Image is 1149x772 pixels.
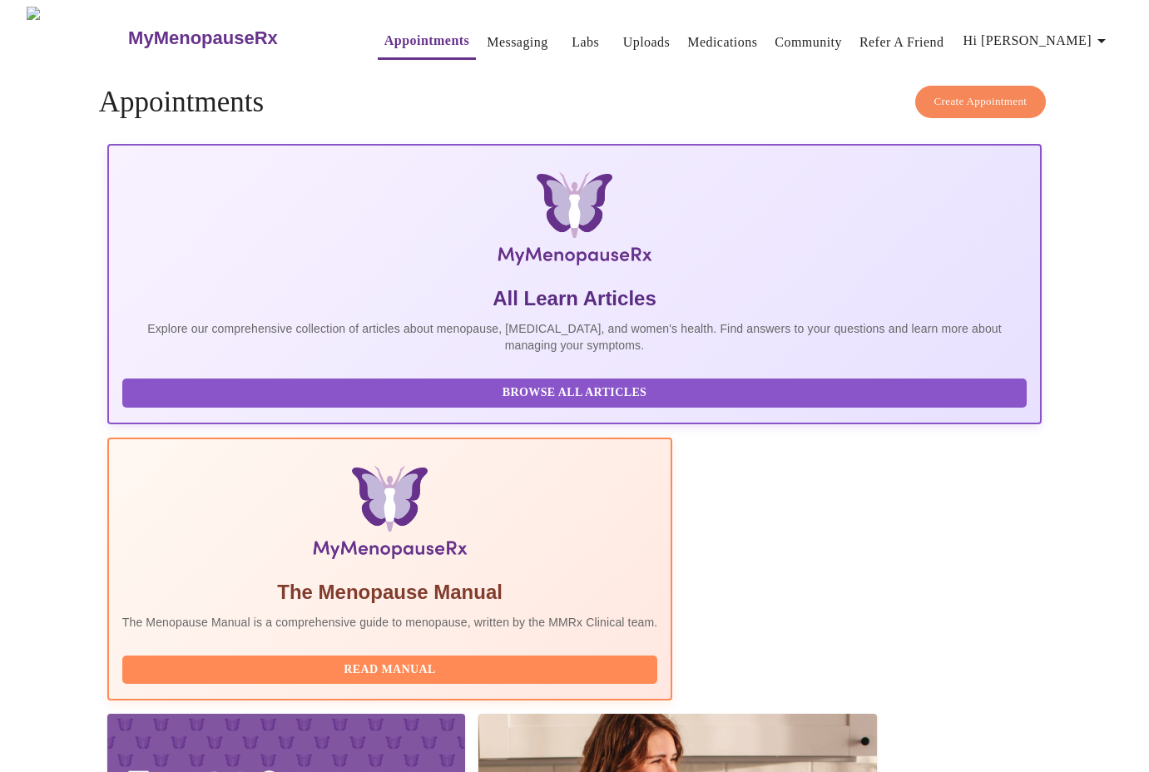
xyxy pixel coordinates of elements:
[572,31,599,54] a: Labs
[384,29,469,52] a: Appointments
[126,9,344,67] a: MyMenopauseRx
[775,31,842,54] a: Community
[957,24,1118,57] button: Hi [PERSON_NAME]
[27,7,126,69] img: MyMenopauseRx Logo
[859,31,944,54] a: Refer a Friend
[487,31,547,54] a: Messaging
[128,27,278,49] h3: MyMenopauseRx
[378,24,476,60] button: Appointments
[122,379,1028,408] button: Browse All Articles
[623,31,671,54] a: Uploads
[480,26,554,59] button: Messaging
[122,320,1028,354] p: Explore our comprehensive collection of articles about menopause, [MEDICAL_DATA], and women's hea...
[934,92,1028,111] span: Create Appointment
[681,26,764,59] button: Medications
[122,285,1028,312] h5: All Learn Articles
[139,383,1011,403] span: Browse All Articles
[687,31,757,54] a: Medications
[262,172,886,272] img: MyMenopauseRx Logo
[559,26,612,59] button: Labs
[122,661,662,675] a: Read Manual
[99,86,1051,119] h4: Appointments
[122,579,658,606] h5: The Menopause Manual
[617,26,677,59] button: Uploads
[915,86,1047,118] button: Create Appointment
[207,466,572,566] img: Menopause Manual
[139,660,641,680] span: Read Manual
[963,29,1112,52] span: Hi [PERSON_NAME]
[122,384,1032,398] a: Browse All Articles
[853,26,951,59] button: Refer a Friend
[768,26,849,59] button: Community
[122,656,658,685] button: Read Manual
[122,614,658,631] p: The Menopause Manual is a comprehensive guide to menopause, written by the MMRx Clinical team.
